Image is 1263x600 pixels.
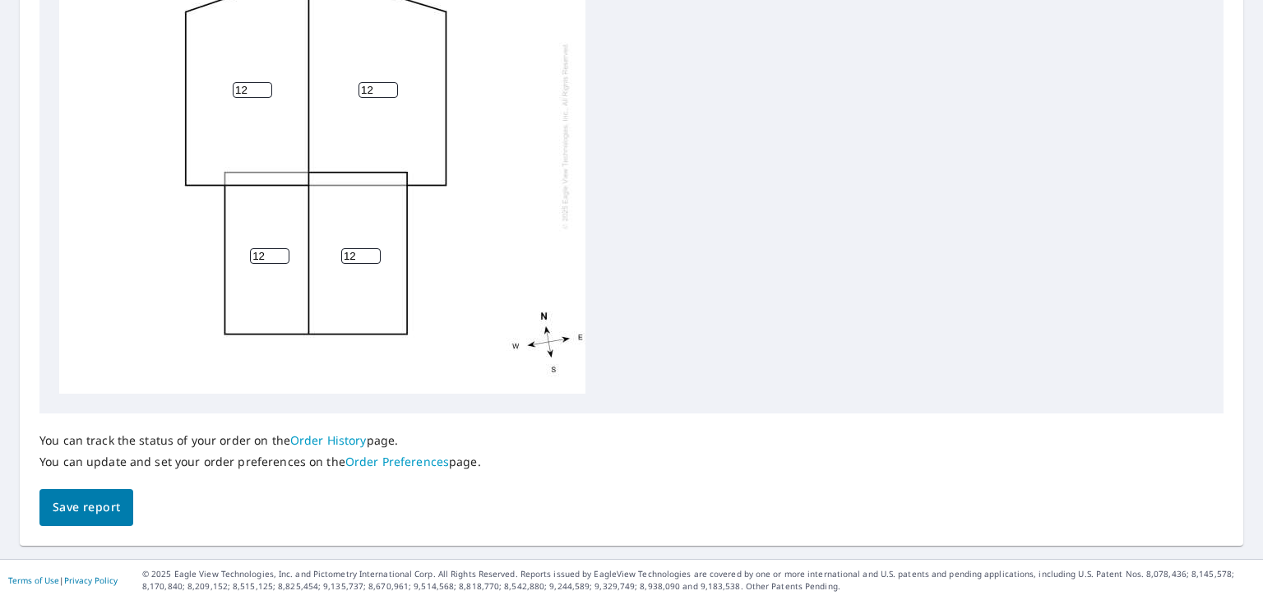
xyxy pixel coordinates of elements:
p: You can track the status of your order on the page. [39,433,481,448]
a: Privacy Policy [64,575,118,586]
span: Save report [53,497,120,518]
a: Order Preferences [345,454,449,469]
a: Order History [290,432,367,448]
p: © 2025 Eagle View Technologies, Inc. and Pictometry International Corp. All Rights Reserved. Repo... [142,568,1255,593]
a: Terms of Use [8,575,59,586]
p: | [8,575,118,585]
p: You can update and set your order preferences on the page. [39,455,481,469]
button: Save report [39,489,133,526]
